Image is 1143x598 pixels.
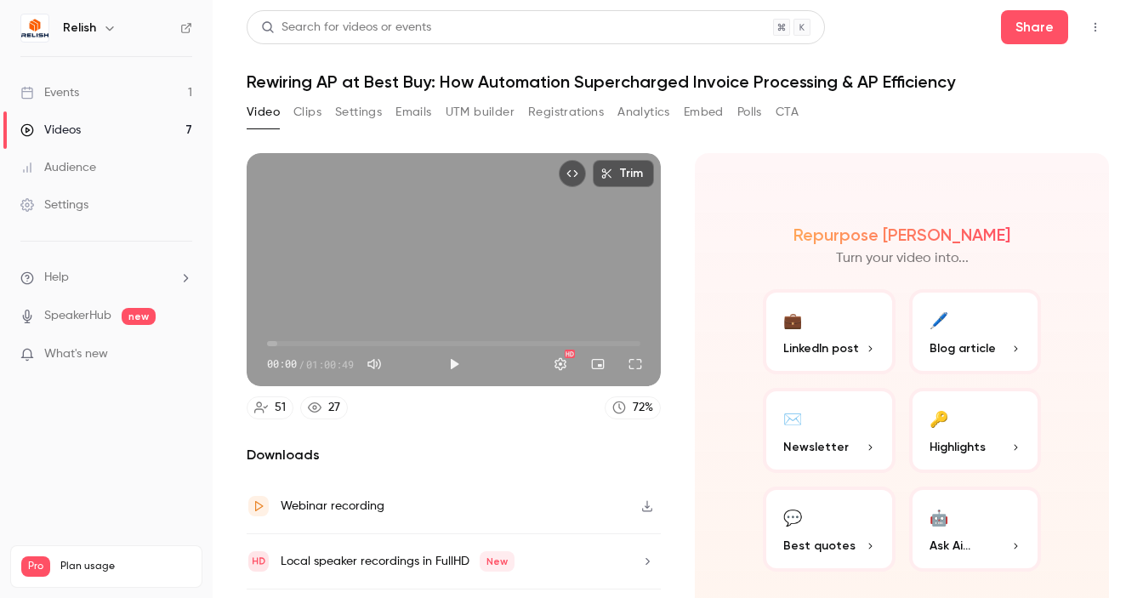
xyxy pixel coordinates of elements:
div: Audience [20,159,96,176]
a: SpeakerHub [44,307,111,325]
span: LinkedIn post [783,339,859,357]
div: HD [565,350,575,358]
div: Webinar recording [281,496,384,516]
img: Relish [21,14,48,42]
span: Ask Ai... [930,537,970,555]
button: 🤖Ask Ai... [909,487,1042,572]
span: Highlights [930,438,986,456]
div: 🔑 [930,405,948,431]
button: CTA [776,99,799,126]
div: 27 [328,399,340,417]
button: 💬Best quotes [763,487,896,572]
span: / [299,356,304,372]
div: Search for videos or events [261,19,431,37]
span: Help [44,269,69,287]
li: help-dropdown-opener [20,269,192,287]
button: Embed [684,99,724,126]
button: Mute [357,347,391,381]
h2: Repurpose [PERSON_NAME] [793,225,1010,245]
button: Clips [293,99,321,126]
button: Emails [395,99,431,126]
button: ✉️Newsletter [763,388,896,473]
div: Videos [20,122,81,139]
div: Events [20,84,79,101]
span: 00:00 [267,356,297,372]
a: 51 [247,396,293,419]
button: 🔑Highlights [909,388,1042,473]
h2: Downloads [247,445,661,465]
span: 01:00:49 [306,356,354,372]
div: 🤖 [930,504,948,530]
div: 🖊️ [930,306,948,333]
div: 72 % [633,399,653,417]
a: 27 [300,396,348,419]
span: Newsletter [783,438,849,456]
button: Polls [737,99,762,126]
h6: Relish [63,20,96,37]
span: Plan usage [60,560,191,573]
div: 51 [275,399,286,417]
button: Trim [593,160,654,187]
div: 💬 [783,504,802,530]
span: Best quotes [783,537,856,555]
div: ✉️ [783,405,802,431]
button: Play [437,347,471,381]
iframe: Noticeable Trigger [172,347,192,362]
button: Turn on miniplayer [581,347,615,381]
button: Settings [335,99,382,126]
div: 💼 [783,306,802,333]
div: 00:00 [267,356,354,372]
h1: Rewiring AP at Best Buy: How Automation Supercharged Invoice Processing & AP Efficiency [247,71,1109,92]
button: Full screen [618,347,652,381]
span: Pro [21,556,50,577]
span: New [480,551,515,572]
button: Settings [543,347,577,381]
span: new [122,308,156,325]
button: 💼LinkedIn post [763,289,896,374]
p: Turn your video into... [836,248,969,269]
button: Embed video [559,160,586,187]
button: Analytics [617,99,670,126]
div: Settings [20,196,88,214]
button: Share [1001,10,1068,44]
button: UTM builder [446,99,515,126]
button: 🖊️Blog article [909,289,1042,374]
div: Local speaker recordings in FullHD [281,551,515,572]
button: Registrations [528,99,604,126]
button: Top Bar Actions [1082,14,1109,41]
a: 72% [605,396,661,419]
span: What's new [44,345,108,363]
span: Blog article [930,339,996,357]
button: Video [247,99,280,126]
